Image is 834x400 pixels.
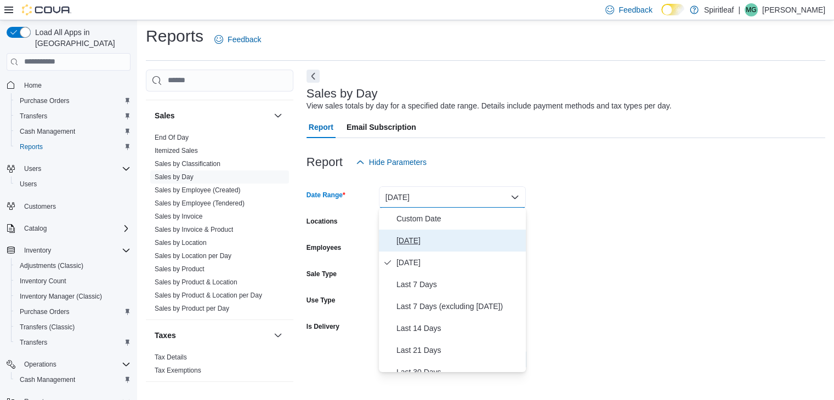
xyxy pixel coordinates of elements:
span: Sales by Employee (Created) [155,186,241,195]
span: Purchase Orders [20,307,70,316]
span: Sales by Invoice [155,212,202,221]
span: Dark Mode [661,15,662,16]
span: Adjustments (Classic) [20,261,83,270]
label: Employees [307,243,341,252]
a: Sales by Product & Location [155,278,237,286]
span: Home [20,78,131,92]
div: Sales [146,131,293,319]
span: Purchase Orders [20,96,70,105]
button: [DATE] [379,186,526,208]
h1: Reports [146,25,203,47]
div: Taxes [146,351,293,381]
span: Purchase Orders [15,94,131,107]
a: Customers [20,200,60,213]
span: Catalog [20,222,131,235]
a: Sales by Product & Location per Day [155,292,262,299]
span: MG [746,3,756,16]
span: Sales by Product & Location [155,278,237,287]
h3: Sales by Day [307,87,378,100]
button: Taxes [155,330,269,341]
a: Sales by Location [155,239,207,247]
span: Last 7 Days [396,278,521,291]
button: Users [2,161,135,176]
span: Users [15,178,131,191]
span: Adjustments (Classic) [15,259,131,272]
span: Customers [24,202,56,211]
span: Operations [20,358,131,371]
span: [DATE] [396,256,521,269]
button: Catalog [20,222,51,235]
span: Inventory Manager (Classic) [20,292,102,301]
button: Cash Management [11,124,135,139]
span: Users [20,162,131,175]
span: Report [309,116,333,138]
button: Catalog [2,221,135,236]
label: Use Type [307,296,335,305]
a: Sales by Location per Day [155,252,231,260]
p: | [738,3,740,16]
a: Home [20,79,46,92]
span: Transfers (Classic) [15,321,131,334]
a: Purchase Orders [15,94,74,107]
button: Next [307,70,320,83]
a: Sales by Classification [155,160,220,168]
p: Spiritleaf [704,3,734,16]
span: Last 7 Days (excluding [DATE]) [396,300,521,313]
a: Tax Details [155,353,187,361]
button: Sales [155,110,269,121]
span: Tax Details [155,353,187,362]
span: Sales by Invoice & Product [155,225,233,234]
a: Itemized Sales [155,147,198,155]
span: Cash Management [20,375,75,384]
span: Customers [20,199,131,213]
button: Customers [2,198,135,214]
a: Transfers [15,336,52,349]
button: Inventory Manager (Classic) [11,289,135,304]
span: Feedback [228,34,261,45]
button: Hide Parameters [351,151,431,173]
a: Inventory Count [15,275,71,288]
h3: Taxes [155,330,176,341]
span: Cash Management [15,373,131,386]
span: Last 21 Days [396,344,521,357]
span: Cash Management [20,127,75,136]
span: Tax Exemptions [155,366,201,375]
span: Purchase Orders [15,305,131,318]
button: Cash Management [11,372,135,387]
span: Inventory Manager (Classic) [15,290,131,303]
span: Inventory Count [15,275,131,288]
span: Sales by Employee (Tendered) [155,199,245,208]
label: Date Range [307,191,345,199]
span: Last 14 Days [396,322,521,335]
button: Home [2,77,135,93]
a: Feedback [210,28,265,50]
span: End Of Day [155,133,189,142]
div: View sales totals by day for a specified date range. Details include payment methods and tax type... [307,100,672,112]
span: Last 30 Days [396,365,521,379]
span: Inventory [24,246,51,255]
a: Reports [15,140,47,153]
a: Sales by Product [155,265,205,273]
span: Reports [20,142,43,151]
button: Inventory [20,244,55,257]
label: Is Delivery [307,322,339,331]
span: Transfers [15,336,131,349]
a: Products to Archive [155,85,211,93]
span: Transfers [15,110,131,123]
button: Taxes [271,329,285,342]
a: Inventory Manager (Classic) [15,290,106,303]
a: Sales by Day [155,173,194,181]
button: Adjustments (Classic) [11,258,135,273]
div: Select listbox [379,208,526,372]
span: Email Subscription [347,116,416,138]
h3: Report [307,156,343,169]
button: Operations [20,358,61,371]
img: Cova [22,4,71,15]
a: Transfers [15,110,52,123]
button: Transfers [11,108,135,124]
span: Sales by Product [155,265,205,273]
span: Load All Apps in [GEOGRAPHIC_DATA] [31,27,131,49]
a: Sales by Invoice & Product [155,226,233,233]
